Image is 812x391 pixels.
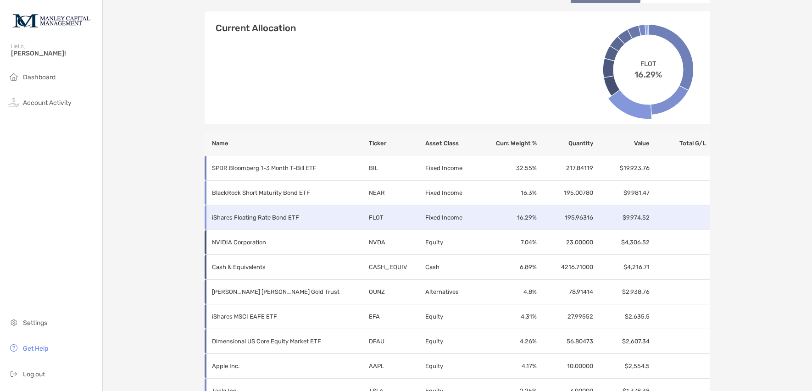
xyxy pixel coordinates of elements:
[481,156,538,181] td: 32.55 %
[212,237,340,248] p: NVIDIA Corporation
[481,205,538,230] td: 16.29 %
[425,304,481,329] td: Equity
[368,156,425,181] td: BIL
[537,230,594,255] td: 23.00000
[212,286,340,297] p: VanEck Merk Gold Trust
[537,304,594,329] td: 27.99552
[212,261,340,273] p: Cash & Equivalents
[11,4,91,37] img: Zoe Logo
[594,131,650,156] th: Value
[594,255,650,280] td: $4,216.71
[368,329,425,354] td: DFAU
[212,187,340,198] p: BlackRock Short Maturity Bond ETF
[368,131,425,156] th: Ticker
[425,181,481,205] td: Fixed Income
[216,22,296,33] h4: Current Allocation
[481,181,538,205] td: 16.3 %
[23,319,47,327] span: Settings
[640,60,656,67] span: FLOT
[368,230,425,255] td: NVDA
[425,329,481,354] td: Equity
[537,329,594,354] td: 56.80473
[212,162,340,174] p: SPDR Bloomberg 1-3 Month T-Bill ETF
[368,205,425,230] td: FLOT
[425,205,481,230] td: Fixed Income
[650,131,710,156] th: Total G/L
[481,230,538,255] td: 7.04 %
[212,212,340,223] p: iShares Floating Rate Bond ETF
[537,354,594,379] td: 10.00000
[212,360,340,372] p: Apple Inc.
[212,336,340,347] p: Dimensional US Core Equity Market ETF
[594,156,650,181] td: $19,923.76
[368,354,425,379] td: AAPL
[11,50,97,57] span: [PERSON_NAME]!
[594,205,650,230] td: $9,974.52
[594,230,650,255] td: $4,306.52
[537,280,594,304] td: 78.91414
[368,181,425,205] td: NEAR
[537,131,594,156] th: Quantity
[212,311,340,322] p: iShares MSCI EAFE ETF
[8,342,19,353] img: get-help icon
[594,181,650,205] td: $9,981.47
[481,280,538,304] td: 4.8 %
[23,370,45,378] span: Log out
[8,71,19,82] img: household icon
[481,131,538,156] th: Curr. Weight %
[23,73,56,81] span: Dashboard
[594,354,650,379] td: $2,554.5
[594,329,650,354] td: $2,607.34
[205,131,368,156] th: Name
[425,156,481,181] td: Fixed Income
[8,97,19,108] img: activity icon
[368,255,425,280] td: CASH_EQUIV
[23,99,72,107] span: Account Activity
[634,67,662,79] span: 16.29%
[368,304,425,329] td: EFA
[594,280,650,304] td: $2,938.76
[594,304,650,329] td: $2,635.5
[8,368,19,379] img: logout icon
[537,205,594,230] td: 195.96316
[481,255,538,280] td: 6.89 %
[425,131,481,156] th: Asset Class
[481,354,538,379] td: 4.17 %
[23,345,48,352] span: Get Help
[537,156,594,181] td: 217.84119
[425,230,481,255] td: Equity
[425,280,481,304] td: Alternatives
[537,181,594,205] td: 195.00780
[481,329,538,354] td: 4.26 %
[8,317,19,328] img: settings icon
[425,354,481,379] td: Equity
[481,304,538,329] td: 4.31 %
[368,280,425,304] td: OUNZ
[537,255,594,280] td: 4216.71000
[425,255,481,280] td: Cash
